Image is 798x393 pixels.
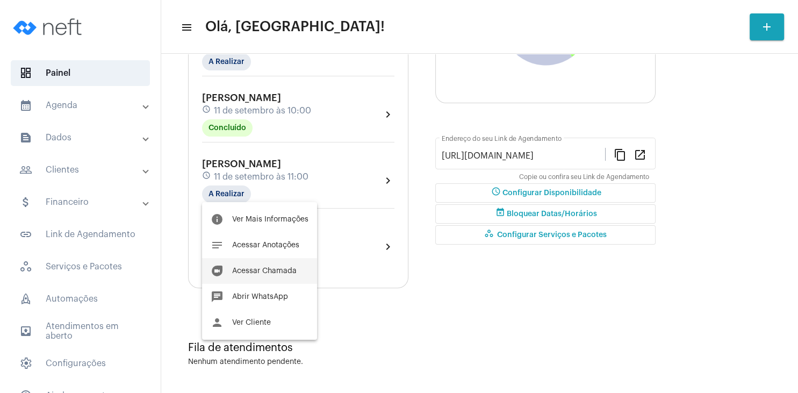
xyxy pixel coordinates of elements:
[211,239,224,252] mat-icon: notes
[232,293,288,301] span: Abrir WhatsApp
[232,216,308,223] span: Ver Mais Informações
[232,267,297,275] span: Acessar Chamada
[211,290,224,303] mat-icon: chat
[211,265,224,277] mat-icon: duo
[211,316,224,329] mat-icon: person
[211,213,224,226] mat-icon: info
[232,319,271,326] span: Ver Cliente
[232,241,299,249] span: Acessar Anotações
